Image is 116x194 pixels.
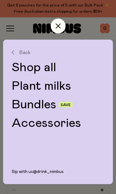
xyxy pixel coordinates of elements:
[61,103,71,107] span: Save
[12,98,56,111] a: Bundles
[33,170,64,174] a: @drink_nimbus
[12,80,104,92] a: Plant milks
[19,50,31,55] span: Back
[12,61,104,74] a: Shop all
[12,117,104,129] a: Accessories
[12,50,104,55] button: Back
[3,169,113,184] div: Sip with us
